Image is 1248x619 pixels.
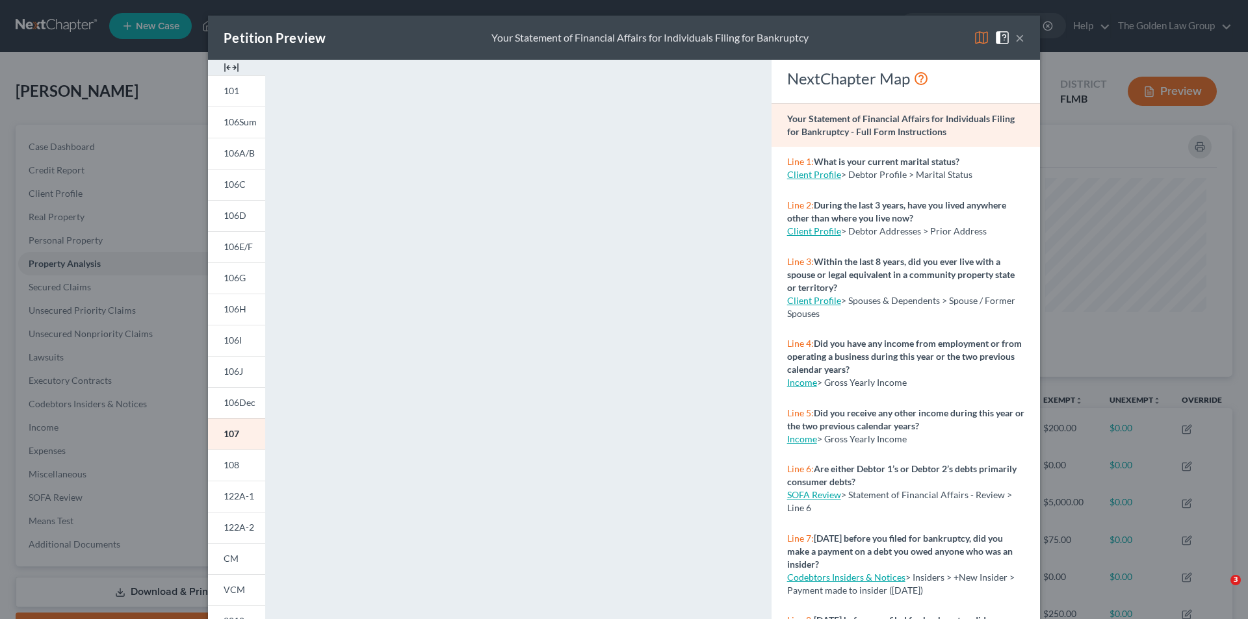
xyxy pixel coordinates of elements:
[208,262,265,294] a: 106G
[817,433,907,444] span: > Gross Yearly Income
[224,303,246,314] span: 106H
[787,489,1012,513] span: > Statement of Financial Affairs - Review > Line 6
[224,85,239,96] span: 101
[208,481,265,512] a: 122A-1
[787,113,1015,137] strong: Your Statement of Financial Affairs for Individuals Filing for Bankruptcy - Full Form Instructions
[787,433,817,444] a: Income
[224,179,246,190] span: 106C
[787,463,814,474] span: Line 6:
[787,225,841,236] a: Client Profile
[787,572,1015,596] span: > Insiders > +New Insider > Payment made to insider ([DATE])
[814,156,959,167] strong: What is your current marital status?
[841,169,972,180] span: > Debtor Profile > Marital Status
[224,553,239,564] span: CM
[208,325,265,356] a: 106I
[224,335,242,346] span: 106I
[787,295,1015,319] span: > Spouses & Dependents > Spouse / Former Spouses
[224,116,257,127] span: 106Sum
[994,30,1010,45] img: help-close-5ba153eb36485ed6c1ea00a893f15db1cb9b99d6cae46e1a8edb6c62d00a1a76.svg
[787,377,817,388] a: Income
[787,295,841,306] a: Client Profile
[787,533,1013,570] strong: [DATE] before you filed for bankruptcy, did you make a payment on a debt you owed anyone who was ...
[208,574,265,605] a: VCM
[787,407,1024,431] strong: Did you receive any other income during this year or the two previous calendar years?
[841,225,987,236] span: > Debtor Addresses > Prior Address
[787,407,814,418] span: Line 5:
[208,200,265,231] a: 106D
[1204,575,1235,606] iframe: Intercom live chat
[208,543,265,574] a: CM
[787,199,814,210] span: Line 2:
[224,366,243,377] span: 106J
[787,572,905,583] a: Codebtors Insiders & Notices
[224,60,239,75] img: expand-e0f6d898513216a626fdd78e52531dac95497ffd26381d4c15ee2fc46db09dca.svg
[208,75,265,107] a: 101
[208,387,265,418] a: 106Dec
[224,147,255,158] span: 106A/B
[224,29,326,47] div: Petition Preview
[787,169,841,180] a: Client Profile
[208,449,265,481] a: 108
[224,272,246,283] span: 106G
[787,533,814,544] span: Line 7:
[787,338,1022,375] strong: Did you have any income from employment or from operating a business during this year or the two ...
[224,428,239,439] span: 107
[224,241,253,252] span: 106E/F
[208,418,265,449] a: 107
[787,256,814,267] span: Line 3:
[224,584,245,595] span: VCM
[224,490,254,501] span: 122A-1
[787,463,1017,487] strong: Are either Debtor 1’s or Debtor 2’s debts primarily consumer debts?
[224,210,246,221] span: 106D
[208,107,265,138] a: 106Sum
[224,459,239,470] span: 108
[208,169,265,200] a: 106C
[787,199,1006,223] strong: During the last 3 years, have you lived anywhere other than where you live now?
[1015,30,1024,45] button: ×
[817,377,907,388] span: > Gross Yearly Income
[208,231,265,262] a: 106E/F
[1230,575,1241,585] span: 3
[208,294,265,325] a: 106H
[208,512,265,543] a: 122A-2
[208,138,265,169] a: 106A/B
[224,397,255,408] span: 106Dec
[787,338,814,349] span: Line 4:
[787,68,1024,89] div: NextChapter Map
[224,522,254,533] span: 122A-2
[787,256,1015,293] strong: Within the last 8 years, did you ever live with a spouse or legal equivalent in a community prope...
[787,489,841,500] a: SOFA Review
[787,156,814,167] span: Line 1:
[974,30,989,45] img: map-eea8200ae884c6f1103ae1953ef3d486a96c86aabb227e865a55264e3737af1f.svg
[491,31,809,45] div: Your Statement of Financial Affairs for Individuals Filing for Bankruptcy
[208,356,265,387] a: 106J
